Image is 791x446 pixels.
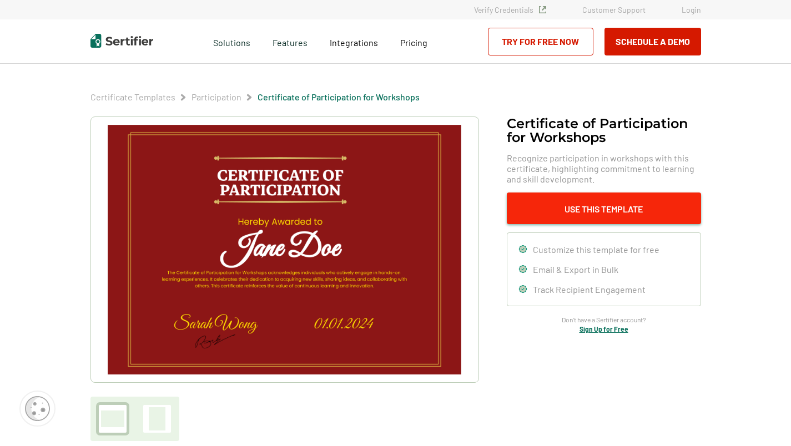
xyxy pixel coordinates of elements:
iframe: Chat Widget [735,393,791,446]
img: Certificate of Participation​ for Workshops [108,125,461,374]
a: Certificate of Participation​ for Workshops [258,92,420,102]
a: Sign Up for Free [580,325,628,333]
span: Don’t have a Sertifier account? [562,315,646,325]
span: Customize this template for free [533,244,659,255]
span: Email & Export in Bulk [533,264,618,275]
span: Integrations [330,37,378,48]
div: Breadcrumb [90,92,420,103]
span: Participation [192,92,241,103]
a: Customer Support [582,5,646,14]
a: Verify Credentials [474,5,546,14]
span: Solutions [213,34,250,48]
span: Track Recipient Engagement [533,284,646,295]
span: Certificate of Participation​ for Workshops [258,92,420,103]
span: Recognize participation in workshops with this certificate, highlighting commitment to learning a... [507,153,701,184]
button: Use This Template [507,192,701,224]
img: Verified [539,6,546,13]
a: Certificate Templates [90,92,175,102]
span: Certificate Templates [90,92,175,103]
a: Login [682,5,701,14]
img: Cookie Popup Icon [25,396,50,421]
img: Sertifier | Digital Credentialing Platform [90,34,153,48]
h1: Certificate of Participation​ for Workshops [507,116,701,144]
a: Participation [192,92,241,102]
a: Try for Free Now [488,28,593,55]
a: Integrations [330,34,378,48]
span: Pricing [400,37,427,48]
button: Schedule a Demo [604,28,701,55]
a: Pricing [400,34,427,48]
span: Features [273,34,308,48]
